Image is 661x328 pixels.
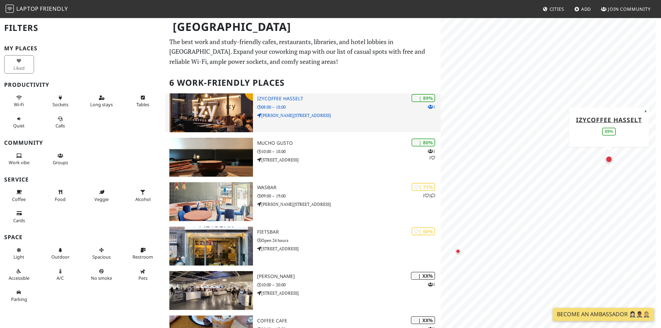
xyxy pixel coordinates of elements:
a: Mucho Gusto | 80% 11 Mucho Gusto 10:00 – 18:00 [STREET_ADDRESS] [165,138,441,177]
button: Spacious [87,244,117,263]
span: Add [581,6,591,12]
span: Cities [550,6,564,12]
span: Group tables [53,159,68,166]
p: 09:00 – 19:00 [257,193,441,199]
span: Outdoor area [51,254,69,260]
button: Quiet [4,113,34,132]
p: [STREET_ADDRESS] [257,245,441,252]
a: Add [571,3,594,15]
h2: Filters [4,17,161,39]
img: Fietsbar [169,227,253,266]
a: IzyCoffee Hasselt | 89% 1 IzyCoffee Hasselt 08:00 – 18:00 [PERSON_NAME][STREET_ADDRESS] [165,93,441,132]
h3: Service [4,176,161,183]
img: IzyCoffee Hasselt [169,93,253,132]
h1: [GEOGRAPHIC_DATA] [167,17,439,36]
span: Join Community [608,6,651,12]
span: Quiet [13,123,25,129]
button: Outdoor [45,244,75,263]
button: Calls [45,113,75,132]
h3: [PERSON_NAME] [257,274,441,279]
p: [PERSON_NAME][STREET_ADDRESS] [257,201,441,208]
div: | XX% [411,316,435,324]
p: 1 [428,281,435,288]
div: | 60% [412,227,435,235]
h3: Community [4,140,161,146]
h2: 6 Work-Friendly Places [169,72,437,93]
span: Power sockets [52,101,68,108]
button: Parking [4,287,34,305]
p: The best work and study-friendly cafes, restaurants, libraries, and hotel lobbies in [GEOGRAPHIC_... [169,37,437,67]
span: Spacious [92,254,111,260]
div: Map marker [614,139,623,148]
h3: My Places [4,45,161,52]
div: Map marker [454,247,462,255]
button: Long stays [87,92,117,110]
button: Alcohol [128,186,158,205]
p: 1 1 [423,192,435,199]
a: Cities [540,3,567,15]
button: Sockets [45,92,75,110]
span: Credit cards [13,217,25,224]
span: Video/audio calls [56,123,65,129]
a: Fietsbar | 60% Fietsbar Open 24 hours [STREET_ADDRESS] [165,227,441,266]
a: IzyCoffee Hasselt [576,115,642,124]
p: 08:00 – 18:00 [257,104,441,110]
div: Map marker [595,107,604,116]
div: | 89% [412,94,435,102]
button: Groups [45,150,75,168]
span: Long stays [90,101,113,108]
button: Pets [128,266,158,284]
img: Mucho Gusto [169,138,253,177]
span: Work-friendly tables [136,101,149,108]
span: Stable Wi-Fi [14,101,24,108]
span: Restroom [133,254,153,260]
div: | 80% [412,138,435,146]
span: Veggie [94,196,109,202]
h3: Coffee Cafe [257,318,441,324]
h3: Productivity [4,82,161,88]
h3: WASBAR [257,185,441,191]
button: Restroom [128,244,158,263]
div: 89% [602,127,616,135]
button: Wi-Fi [4,92,34,110]
p: 10:00 – 18:00 [257,148,441,155]
p: 1 1 [428,148,435,161]
p: [STREET_ADDRESS] [257,290,441,296]
a: Join Community [598,3,653,15]
button: Cards [4,208,34,226]
button: No smoke [87,266,117,284]
span: Friendly [40,5,68,12]
a: WASBAR | 71% 11 WASBAR 09:00 – 19:00 [PERSON_NAME][STREET_ADDRESS] [165,182,441,221]
span: Coffee [12,196,26,202]
span: Natural light [14,254,24,260]
p: [PERSON_NAME][STREET_ADDRESS] [257,112,441,119]
div: | XX% [411,272,435,280]
h3: IzyCoffee Hasselt [257,96,441,102]
button: Close popup [642,107,649,115]
span: Smoke free [91,275,112,281]
h3: Mucho Gusto [257,140,441,146]
button: Food [45,186,75,205]
button: Light [4,244,34,263]
span: Pet friendly [138,275,147,281]
h3: Fietsbar [257,229,441,235]
img: WASBAR [169,182,253,221]
span: Accessible [9,275,29,281]
p: 10:00 – 20:00 [257,281,441,288]
span: Food [55,196,66,202]
h3: Space [4,234,161,241]
img: LaptopFriendly [6,5,14,13]
a: IKEA Hasselt | XX% 1 [PERSON_NAME] 10:00 – 20:00 [STREET_ADDRESS] [165,271,441,310]
button: Tables [128,92,158,110]
button: Accessible [4,266,34,284]
span: Alcohol [135,196,151,202]
span: People working [9,159,29,166]
span: Air conditioned [57,275,64,281]
div: Map marker [604,154,614,164]
button: Coffee [4,186,34,205]
p: Open 24 hours [257,237,441,244]
p: [STREET_ADDRESS] [257,157,441,163]
div: | 71% [412,183,435,191]
button: Veggie [87,186,117,205]
p: 1 [428,103,435,110]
